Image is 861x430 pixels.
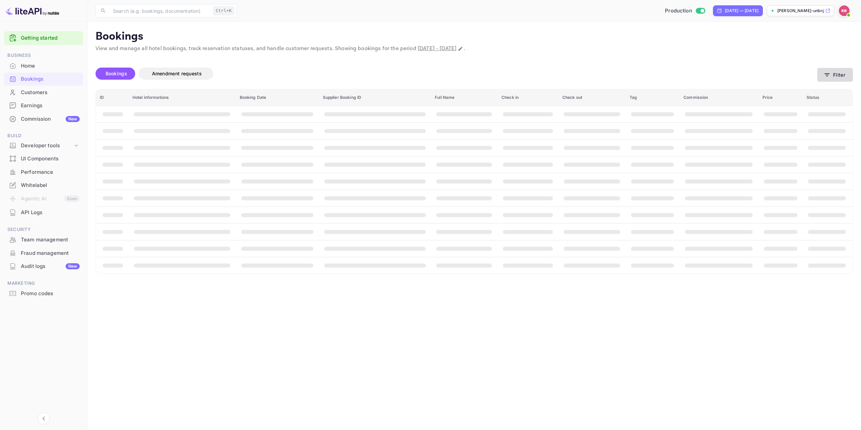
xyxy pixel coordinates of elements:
a: Fraud management [4,247,83,259]
a: Audit logsNew [4,260,83,272]
a: Bookings [4,73,83,85]
th: Commission [679,89,758,106]
a: Promo codes [4,287,83,300]
a: Performance [4,166,83,178]
div: Fraud management [21,249,80,257]
div: API Logs [21,209,80,217]
a: Whitelabel [4,179,83,191]
span: Amendment requests [152,71,202,76]
div: UI Components [21,155,80,163]
span: Security [4,226,83,233]
th: Hotel informations [128,89,236,106]
th: Booking Date [236,89,319,106]
span: Build [4,132,83,140]
div: account-settings tabs [96,68,817,80]
a: Home [4,60,83,72]
div: Home [21,62,80,70]
input: Search (e.g. bookings, documentation) [109,4,211,17]
a: Earnings [4,99,83,112]
div: Commission [21,115,80,123]
a: CommissionNew [4,113,83,125]
img: Kobus Roux [839,5,850,16]
div: Promo codes [21,290,80,298]
div: Switch to Sandbox mode [662,7,708,15]
div: Developer tools [4,140,83,152]
span: Marketing [4,280,83,287]
span: Bookings [106,71,127,76]
a: UI Components [4,152,83,165]
div: New [66,116,80,122]
div: Audit logs [21,263,80,270]
div: Whitelabel [21,182,80,189]
th: Tag [626,89,679,106]
a: Customers [4,86,83,99]
p: [PERSON_NAME]-unbrg.[PERSON_NAME]... [777,8,824,14]
div: Performance [21,168,80,176]
a: Getting started [21,34,80,42]
th: Status [802,89,853,106]
div: Bookings [4,73,83,86]
div: Getting started [4,31,83,45]
th: Check out [558,89,626,106]
div: Ctrl+K [213,6,234,15]
img: LiteAPI logo [5,5,59,16]
div: [DATE] — [DATE] [725,8,758,14]
th: Price [758,89,803,106]
div: Earnings [21,102,80,110]
div: Team management [21,236,80,244]
div: Developer tools [21,142,73,150]
button: Filter [817,68,853,82]
th: Supplier Booking ID [319,89,431,106]
div: CommissionNew [4,113,83,126]
div: Customers [4,86,83,99]
p: Bookings [96,30,853,43]
a: API Logs [4,206,83,219]
th: Check in [497,89,558,106]
span: Production [665,7,692,15]
div: Fraud management [4,247,83,260]
div: Audit logsNew [4,260,83,273]
span: [DATE] - [DATE] [418,45,456,52]
div: New [66,263,80,269]
th: ID [96,89,128,106]
span: Business [4,52,83,59]
table: booking table [96,89,853,274]
button: Change date range [457,45,464,52]
div: Customers [21,89,80,96]
button: Collapse navigation [38,413,50,425]
a: Team management [4,233,83,246]
th: Full Name [431,89,497,106]
div: Home [4,60,83,73]
div: Bookings [21,75,80,83]
div: Performance [4,166,83,179]
p: View and manage all hotel bookings, track reservation statuses, and handle customer requests. Sho... [96,45,853,53]
div: Whitelabel [4,179,83,192]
